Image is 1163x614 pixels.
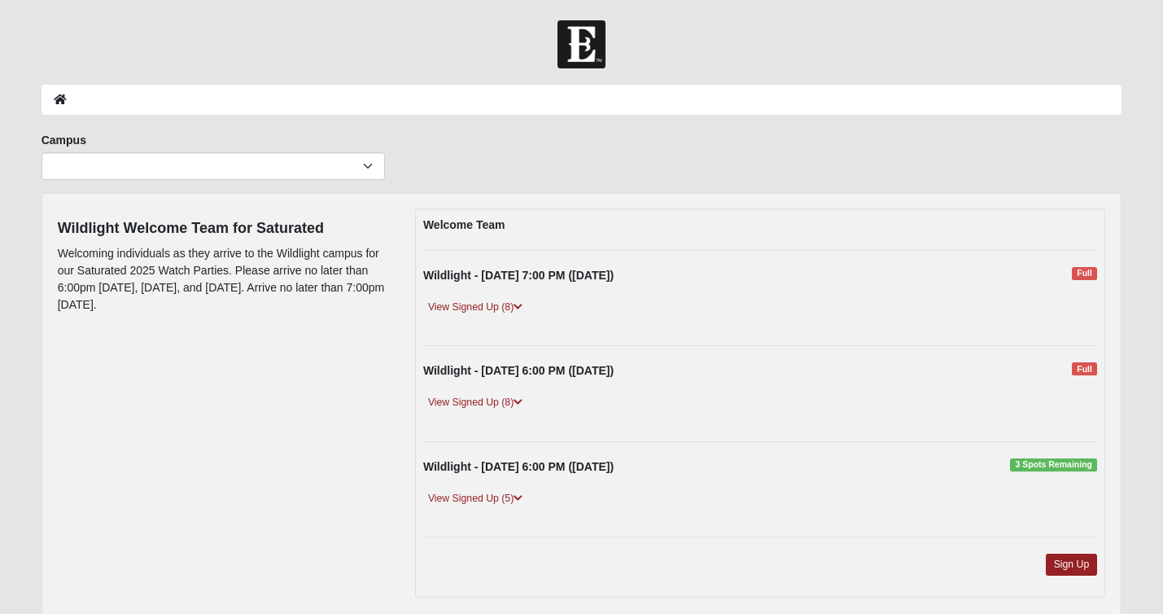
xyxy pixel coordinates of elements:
[42,132,86,148] label: Campus
[1046,554,1098,576] a: Sign Up
[423,364,614,377] strong: Wildlight - [DATE] 6:00 PM ([DATE])
[1072,362,1097,375] span: Full
[1072,267,1097,280] span: Full
[423,218,505,231] strong: Welcome Team
[423,394,527,411] a: View Signed Up (8)
[423,269,614,282] strong: Wildlight - [DATE] 7:00 PM ([DATE])
[423,299,527,316] a: View Signed Up (8)
[1010,458,1097,471] span: 3 Spots Remaining
[423,460,614,473] strong: Wildlight - [DATE] 6:00 PM ([DATE])
[58,220,391,238] h4: Wildlight Welcome Team for Saturated
[557,20,606,68] img: Church of Eleven22 Logo
[58,245,391,314] p: Welcoming individuals as they arrive to the Wildlight campus for our Saturated 2025 Watch Parties...
[423,490,527,507] a: View Signed Up (5)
